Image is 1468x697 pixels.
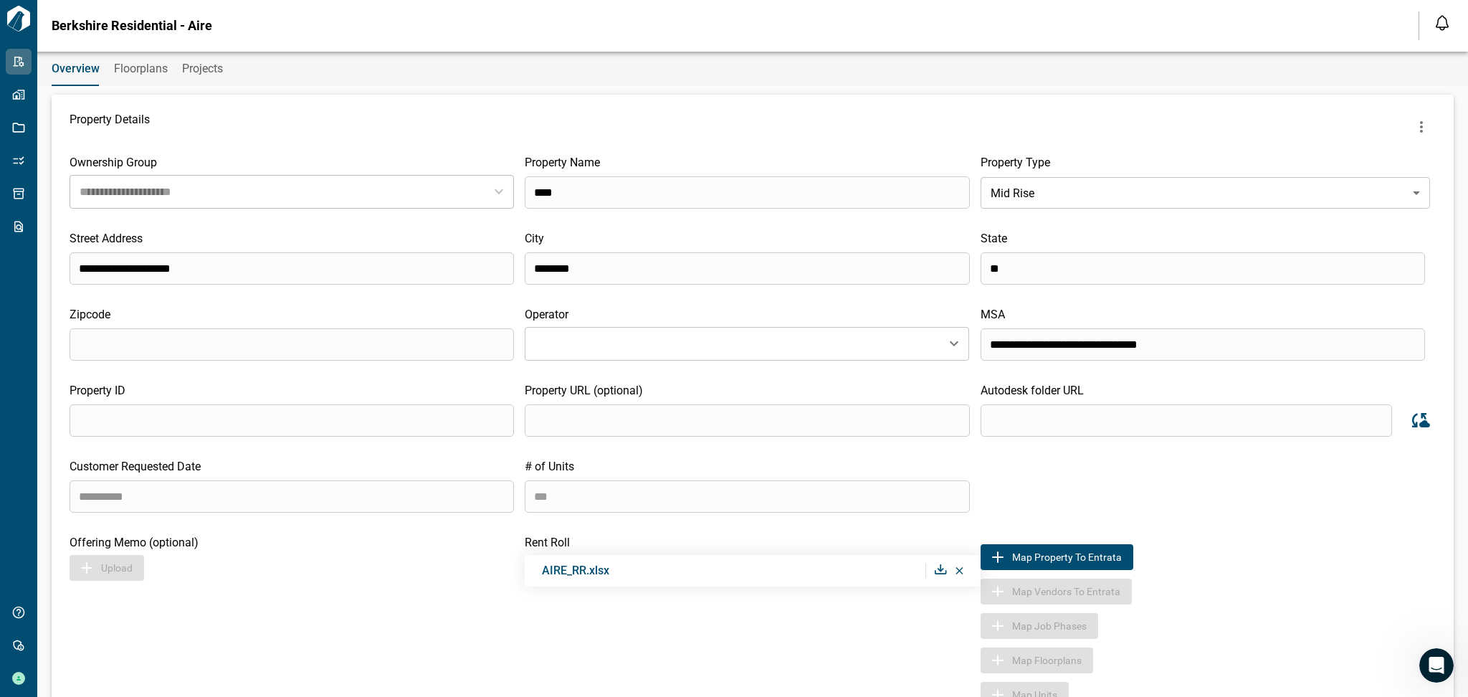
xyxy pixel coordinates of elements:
span: Property ID [70,384,125,397]
input: search [981,252,1425,285]
span: Property URL (optional) [525,384,643,397]
span: Berkshire Residential - Aire [52,19,212,33]
input: search [981,404,1392,437]
span: Ownership Group [70,156,157,169]
span: MSA [981,308,1005,321]
button: Open notification feed [1431,11,1454,34]
span: Operator [525,308,568,321]
span: Floorplans [114,62,168,76]
span: Property Name [525,156,600,169]
span: Projects [182,62,223,76]
span: Offering Memo (optional) [70,536,199,549]
iframe: Intercom live chat [1419,648,1454,683]
span: Property Type [981,156,1050,169]
input: search [981,328,1425,361]
img: Map to Entrata [989,549,1006,566]
span: Rent Roll [525,536,570,549]
input: search [70,328,514,361]
button: Open [944,333,964,354]
button: Map to EntrataMap Property to Entrata [981,544,1133,570]
div: Mid Rise [981,173,1430,213]
input: search [525,176,969,209]
button: Sync data from Autodesk [1403,404,1436,437]
span: Property Details [70,113,150,141]
input: search [70,404,514,437]
div: base tabs [37,52,1468,86]
input: search [70,252,514,285]
span: AIRE_RR.xlsx [542,564,609,577]
span: Street Address [70,232,143,245]
button: more [1407,113,1436,141]
span: Zipcode [70,308,110,321]
span: Overview [52,62,100,76]
span: # of Units [525,460,574,473]
input: search [525,404,969,437]
span: Customer Requested Date [70,460,201,473]
span: State [981,232,1007,245]
input: search [525,252,969,285]
span: City [525,232,544,245]
input: search [70,480,514,513]
span: Autodesk folder URL [981,384,1084,397]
